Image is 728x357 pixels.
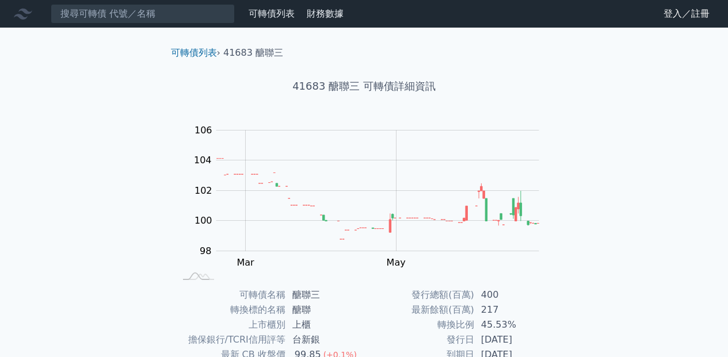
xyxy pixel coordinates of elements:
td: 轉換比例 [364,317,474,332]
td: 上櫃 [285,317,364,332]
a: 可轉債列表 [249,8,295,19]
a: 登入／註冊 [654,5,719,23]
td: 217 [474,302,553,317]
td: 台新銀 [285,332,364,347]
td: 可轉債名稱 [176,287,285,302]
g: Chart [188,125,557,268]
td: 醣聯 [285,302,364,317]
input: 搜尋可轉債 代號／名稱 [51,4,235,24]
tspan: 106 [195,125,212,136]
tspan: Mar [237,257,254,268]
td: 45.53% [474,317,553,332]
td: 400 [474,287,553,302]
li: › [171,46,220,60]
td: 上市櫃別 [176,317,285,332]
td: 轉換標的名稱 [176,302,285,317]
tspan: May [387,257,406,268]
td: 擔保銀行/TCRI信用評等 [176,332,285,347]
a: 可轉債列表 [171,47,217,58]
tspan: 98 [200,245,211,256]
td: 最新餘額(百萬) [364,302,474,317]
g: Series [216,159,539,239]
td: 醣聯三 [285,287,364,302]
tspan: 104 [194,155,212,166]
td: [DATE] [474,332,553,347]
a: 財務數據 [307,8,344,19]
h1: 41683 醣聯三 可轉債詳細資訊 [162,78,567,94]
td: 發行日 [364,332,474,347]
tspan: 102 [195,185,212,196]
tspan: 100 [195,215,212,226]
td: 發行總額(百萬) [364,287,474,302]
li: 41683 醣聯三 [223,46,283,60]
